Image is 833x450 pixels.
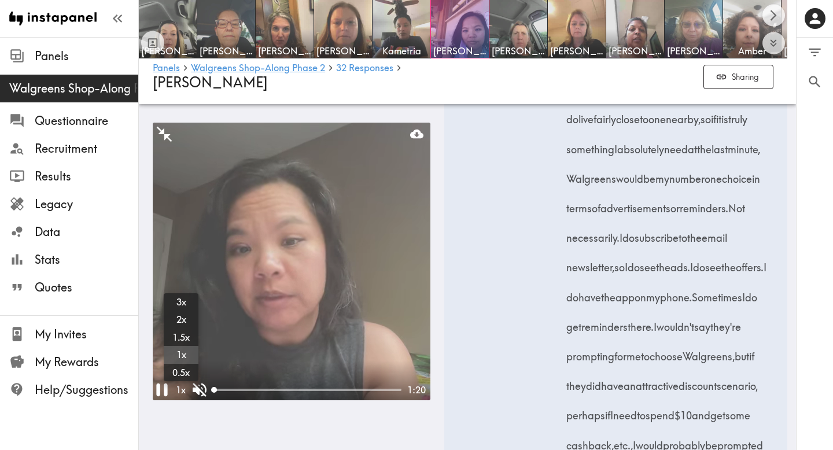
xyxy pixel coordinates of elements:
[797,67,833,97] button: Search
[592,190,600,219] span: of
[655,160,669,190] span: my
[711,101,716,130] span: if
[762,32,785,54] button: Expand to show all items
[200,45,253,57] span: [PERSON_NAME]
[670,249,690,278] span: ads.
[155,125,174,143] button: Minimize
[581,308,628,338] span: reminders
[566,367,586,397] span: they
[35,224,138,240] span: Data
[190,381,209,399] button: Unmute
[721,249,736,278] span: the
[735,338,749,367] span: but
[670,190,680,219] span: or
[622,219,635,249] span: do
[164,329,198,346] div: 1.5x
[492,45,545,57] span: [PERSON_NAME]
[636,367,679,397] span: attractive
[660,278,692,308] span: phone.
[690,249,693,278] span: I
[35,326,138,342] span: My Invites
[641,338,650,367] span: to
[620,219,622,249] span: I
[680,190,728,219] span: reminders.
[566,160,616,190] span: Walgreens
[164,364,198,381] div: 0.5x
[628,308,654,338] span: there.
[164,346,198,363] div: 1x
[566,278,578,308] span: do
[646,278,660,308] span: my
[688,130,697,160] span: at
[168,348,194,361] span: 1x
[679,219,687,249] span: to
[679,367,717,397] span: discount
[797,38,833,67] button: Filter Responses
[692,397,710,426] span: and
[635,278,646,308] span: on
[616,101,640,130] span: close
[316,45,370,57] span: [PERSON_NAME]
[35,382,138,398] span: Help/Suggestions
[725,45,779,57] span: Amber
[666,101,701,130] span: nearby,
[614,338,626,367] span: for
[258,45,311,57] span: [PERSON_NAME]
[669,160,705,190] span: number
[566,190,592,219] span: terms
[701,101,711,130] span: so
[610,397,613,426] span: I
[674,397,692,426] span: $10
[640,249,656,278] span: see
[728,130,760,160] span: minute,
[9,80,138,97] span: Walgreens Shop-Along Phase 2
[694,308,710,338] span: say
[721,101,728,130] span: is
[657,308,694,338] span: wouldn't
[807,45,823,60] span: Filter Responses
[712,130,728,160] span: last
[35,48,138,64] span: Panels
[171,381,190,399] div: 1 x
[745,278,757,308] span: do
[566,101,578,130] span: do
[736,249,764,278] span: offers.
[35,279,138,296] span: Quotes
[566,397,605,426] span: perhaps
[433,45,486,57] span: [PERSON_NAME]
[646,397,674,426] span: spend
[605,397,610,426] span: if
[643,160,655,190] span: be
[617,130,664,160] span: absolutely
[687,219,702,249] span: the
[637,397,646,426] span: to
[625,249,628,278] span: I
[702,219,727,249] span: email
[35,141,138,157] span: Recruitment
[566,219,620,249] span: necessarily.
[764,249,766,278] span: I
[578,101,594,130] span: live
[807,74,823,90] span: Search
[692,278,742,308] span: Sometimes
[703,65,773,90] button: Sharing
[705,249,721,278] span: see
[640,101,648,130] span: to
[168,366,194,379] span: 0.5x
[749,338,754,367] span: if
[664,130,688,160] span: need
[168,296,194,308] span: 3x
[35,252,138,268] span: Stats
[153,73,268,91] span: [PERSON_NAME]
[35,354,138,370] span: My Rewards
[141,45,194,57] span: [PERSON_NAME]
[717,367,758,397] span: scenario,
[705,160,722,190] span: one
[35,196,138,212] span: Legacy
[628,249,640,278] span: do
[615,278,635,308] span: app
[722,160,752,190] span: choice
[600,190,670,219] span: advertisements
[752,160,760,190] span: in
